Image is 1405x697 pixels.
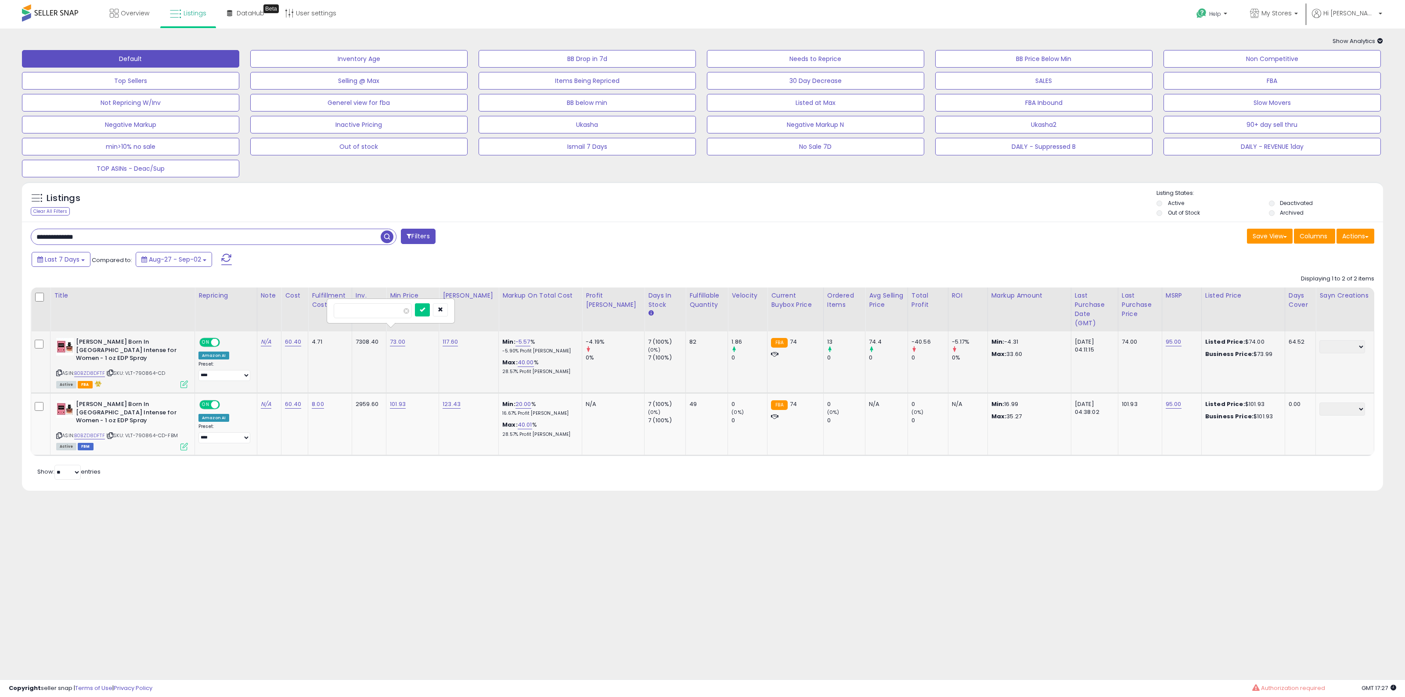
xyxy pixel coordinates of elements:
div: 7 (100%) [648,338,685,346]
button: Listed at Max [707,94,924,111]
button: Generel view for fba [250,94,468,111]
button: Save View [1247,229,1293,244]
div: Displaying 1 to 2 of 2 items [1301,275,1374,283]
span: All listings currently available for purchase on Amazon [56,381,76,388]
div: Preset: [198,361,250,381]
b: [PERSON_NAME] Born In [GEOGRAPHIC_DATA] Intense for Women - 1 oz EDP Spray [76,400,183,427]
div: -5.17% [952,338,987,346]
strong: Min: [991,338,1005,346]
p: 28.57% Profit [PERSON_NAME] [502,369,575,375]
strong: Min: [991,400,1005,408]
div: 13 [827,338,865,346]
img: 41rC-lakKML._SL40_.jpg [56,400,74,418]
a: 95.00 [1166,400,1182,409]
span: Last 7 Days [45,255,79,264]
div: Ordered Items [827,291,861,309]
div: 74.00 [1122,338,1155,346]
div: Fulfillable Quantity [689,291,724,309]
span: Show Analytics [1333,37,1383,45]
div: Note [261,291,278,300]
span: | SKU: VLT-790864-CD-FBM [106,432,178,439]
b: Min: [502,400,515,408]
button: Top Sellers [22,72,239,90]
p: 16.67% Profit [PERSON_NAME] [502,410,575,417]
button: Actions [1337,229,1374,244]
div: Inv. value [356,291,382,309]
button: DAILY - REVENUE 1day [1164,138,1381,155]
div: Profit [PERSON_NAME] [586,291,641,309]
div: 7 (100%) [648,400,685,408]
a: B0BZD8DFTF [74,370,105,377]
button: Negative Markup N [707,116,924,133]
a: 95.00 [1166,338,1182,346]
div: Last Purchase Date (GMT) [1075,291,1114,328]
div: 0 [911,354,948,362]
span: My Stores [1261,9,1292,18]
span: DataHub [237,9,264,18]
p: -4.31 [991,338,1064,346]
a: -5.57 [515,338,530,346]
div: Listed Price [1205,291,1281,300]
b: Max: [502,420,518,429]
button: min>10% no sale [22,138,239,155]
span: 74 [790,400,797,408]
button: FBA Inbound [935,94,1153,111]
div: N/A [869,400,901,408]
div: 1.86 [731,338,767,346]
div: Days Cover [1289,291,1312,309]
a: 20.00 [515,400,531,409]
div: Current Buybox Price [771,291,820,309]
div: 0 [911,400,948,408]
span: Compared to: [92,256,132,264]
div: -40.56 [911,338,948,346]
div: 7 (100%) [648,354,685,362]
small: (0%) [731,409,744,416]
span: Show: entries [37,467,101,476]
div: % [502,359,575,375]
div: Last Purchase Price [1122,291,1158,319]
span: OFF [219,339,233,346]
span: OFF [219,401,233,409]
button: Last 7 Days [32,252,90,267]
div: [DATE] 04:38:02 [1075,400,1111,416]
h5: Listings [47,192,80,205]
p: 16.99 [991,400,1064,408]
label: Deactivated [1280,199,1313,207]
button: Not Repricing W/Inv [22,94,239,111]
th: The percentage added to the cost of goods (COGS) that forms the calculator for Min & Max prices. [499,287,582,331]
button: 90+ day sell thru [1164,116,1381,133]
div: % [502,421,575,437]
span: 74 [790,338,797,346]
b: Min: [502,338,515,346]
button: SALES [935,72,1153,90]
a: B0BZD8DFTF [74,432,105,439]
div: ASIN: [56,400,188,449]
a: 73.00 [390,338,405,346]
a: N/A [261,338,271,346]
div: $73.99 [1205,350,1278,358]
div: 64.52 [1289,338,1309,346]
small: (0%) [648,346,660,353]
label: Archived [1280,209,1304,216]
button: Negative Markup [22,116,239,133]
div: N/A [952,400,981,408]
div: 7308.40 [356,338,379,346]
i: hazardous material [93,381,102,387]
button: Out of stock [250,138,468,155]
div: $74.00 [1205,338,1278,346]
b: Business Price: [1205,412,1254,420]
div: 0 [869,354,908,362]
div: % [502,338,575,354]
p: 33.60 [991,350,1064,358]
button: DAILY - Suppressed B [935,138,1153,155]
th: CSV column name: cust_attr_1_MSRP [1162,287,1201,331]
div: ROI [952,291,984,300]
button: BB below min [479,94,696,111]
small: (0%) [648,409,660,416]
div: 49 [689,400,721,408]
div: 0 [827,400,865,408]
button: Non Competitive [1164,50,1381,68]
div: 0.00 [1289,400,1309,408]
div: 2959.60 [356,400,379,408]
button: Columns [1294,229,1335,244]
